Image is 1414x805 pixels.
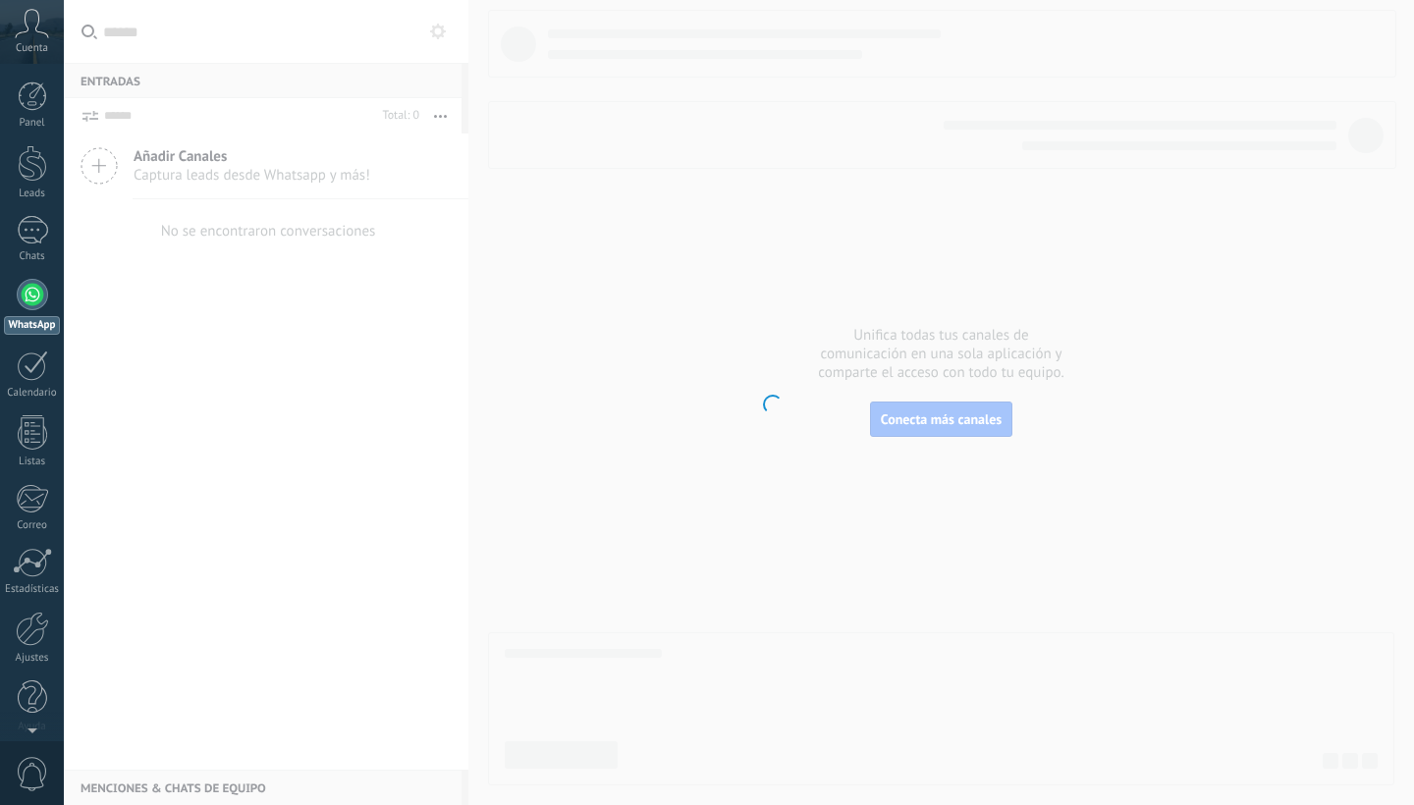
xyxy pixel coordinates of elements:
[4,117,61,130] div: Panel
[16,42,48,55] span: Cuenta
[4,316,60,335] div: WhatsApp
[4,387,61,400] div: Calendario
[4,652,61,665] div: Ajustes
[4,250,61,263] div: Chats
[4,583,61,596] div: Estadísticas
[4,456,61,468] div: Listas
[4,188,61,200] div: Leads
[4,519,61,532] div: Correo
